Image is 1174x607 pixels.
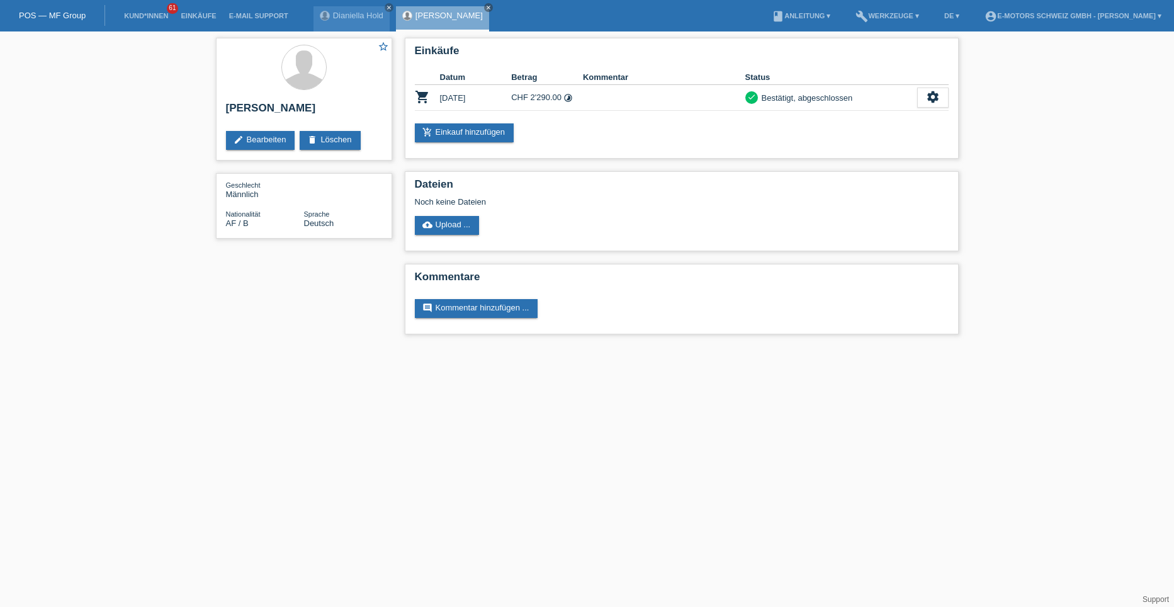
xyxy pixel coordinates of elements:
[511,70,583,85] th: Betrag
[422,220,432,230] i: cloud_upload
[304,210,330,218] span: Sprache
[415,271,949,290] h2: Kommentare
[855,10,868,23] i: build
[440,85,512,111] td: [DATE]
[234,135,244,145] i: edit
[415,197,799,207] div: Noch keine Dateien
[583,70,745,85] th: Kommentar
[226,102,382,121] h2: [PERSON_NAME]
[440,70,512,85] th: Datum
[422,303,432,313] i: comment
[422,127,432,137] i: add_shopping_cart
[415,89,430,105] i: POSP00028410
[307,135,317,145] i: delete
[485,4,492,11] i: close
[758,91,853,105] div: Bestätigt, abgeschlossen
[511,85,583,111] td: CHF 2'290.00
[300,131,360,150] a: deleteLöschen
[226,181,261,189] span: Geschlecht
[484,3,493,12] a: close
[563,93,573,103] i: Fixe Raten (24 Raten)
[926,90,940,104] i: settings
[386,4,392,11] i: close
[985,10,997,23] i: account_circle
[415,123,514,142] a: add_shopping_cartEinkauf hinzufügen
[745,70,917,85] th: Status
[385,3,393,12] a: close
[304,218,334,228] span: Deutsch
[378,41,389,52] i: star_border
[415,45,949,64] h2: Einkäufe
[167,3,178,14] span: 61
[938,12,966,20] a: DE ▾
[174,12,222,20] a: Einkäufe
[765,12,837,20] a: bookAnleitung ▾
[415,178,949,197] h2: Dateien
[226,180,304,199] div: Männlich
[849,12,925,20] a: buildWerkzeuge ▾
[415,11,483,20] a: [PERSON_NAME]
[378,41,389,54] a: star_border
[772,10,784,23] i: book
[223,12,295,20] a: E-Mail Support
[978,12,1168,20] a: account_circleE-Motors Schweiz GmbH - [PERSON_NAME] ▾
[415,299,538,318] a: commentKommentar hinzufügen ...
[226,210,261,218] span: Nationalität
[747,93,756,101] i: check
[226,218,249,228] span: Afghanistan / B / 28.10.2015
[333,11,383,20] a: Dianiella Hold
[118,12,174,20] a: Kund*innen
[415,216,480,235] a: cloud_uploadUpload ...
[226,131,295,150] a: editBearbeiten
[19,11,86,20] a: POS — MF Group
[1143,595,1169,604] a: Support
